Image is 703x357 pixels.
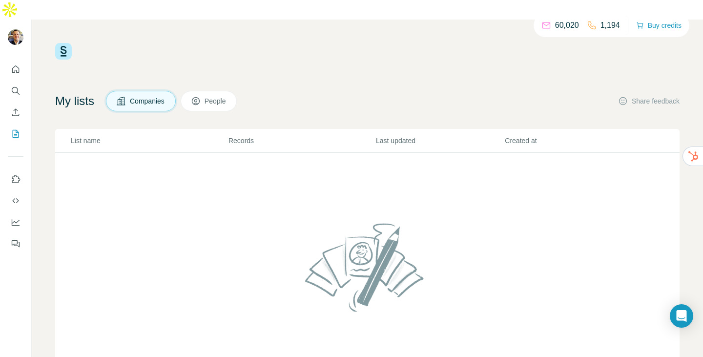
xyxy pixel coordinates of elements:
[8,192,23,210] button: Use Surfe API
[8,125,23,143] button: My lists
[8,170,23,188] button: Use Surfe on LinkedIn
[205,96,227,106] span: People
[555,20,579,31] p: 60,020
[8,82,23,100] button: Search
[8,235,23,252] button: Feedback
[71,136,227,146] p: List name
[670,304,693,328] div: Open Intercom Messenger
[55,93,94,109] h4: My lists
[376,136,504,146] p: Last updated
[8,61,23,78] button: Quick start
[618,96,680,106] button: Share feedback
[8,213,23,231] button: Dashboard
[228,136,375,146] p: Records
[55,43,72,60] img: Surfe Logo
[130,96,165,106] span: Companies
[301,215,434,319] img: No lists found
[8,104,23,121] button: Enrich CSV
[505,136,633,146] p: Created at
[636,19,682,32] button: Buy credits
[600,20,620,31] p: 1,194
[8,29,23,45] img: Avatar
